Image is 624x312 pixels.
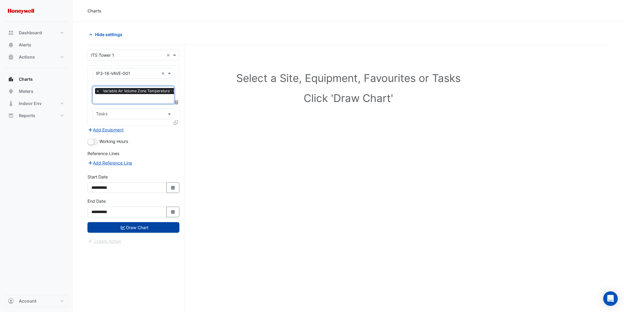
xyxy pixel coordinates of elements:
[5,85,68,97] button: Meters
[170,209,176,215] fa-icon: Select Date
[87,8,101,14] div: Charts
[87,29,126,40] button: Hide settings
[7,5,35,17] img: Company Logo
[87,238,122,243] app-escalated-ticket-create-button: Please draw the charts first
[8,30,14,36] app-icon: Dashboard
[95,31,122,38] span: Hide settings
[5,110,68,122] button: Reports
[19,76,33,82] span: Charts
[174,120,178,125] span: Clone Favourites and Tasks from this Equipment to other Equipment
[87,150,119,157] label: Reference Lines
[19,298,36,304] span: Account
[5,295,68,307] button: Account
[87,126,124,133] button: Add Equipment
[8,76,14,82] app-icon: Charts
[87,174,108,180] label: Start Date
[19,88,33,94] span: Meters
[5,51,68,63] button: Actions
[101,88,207,94] span: Variable Air Volume Zone Temperature - L16, East Facade 1
[161,70,166,76] span: Clear
[166,52,172,58] span: Clear
[603,291,618,306] div: Open Intercom Messenger
[87,222,179,233] button: Draw Chart
[19,42,31,48] span: Alerts
[5,97,68,110] button: Indoor Env
[5,73,68,85] button: Charts
[87,159,133,166] button: Add Reference Line
[5,39,68,51] button: Alerts
[19,54,35,60] span: Actions
[101,92,596,104] h1: Click 'Draw Chart'
[87,198,106,204] label: End Date
[5,27,68,39] button: Dashboard
[95,110,107,118] div: Tasks
[19,113,35,119] span: Reports
[19,100,42,107] span: Indoor Env
[8,113,14,119] app-icon: Reports
[8,88,14,94] app-icon: Meters
[95,88,101,94] span: ×
[101,72,596,84] h1: Select a Site, Equipment, Favourites or Tasks
[174,100,179,105] span: Choose Function
[170,185,176,190] fa-icon: Select Date
[8,100,14,107] app-icon: Indoor Env
[99,139,128,144] span: Working Hours
[19,30,42,36] span: Dashboard
[8,42,14,48] app-icon: Alerts
[8,54,14,60] app-icon: Actions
